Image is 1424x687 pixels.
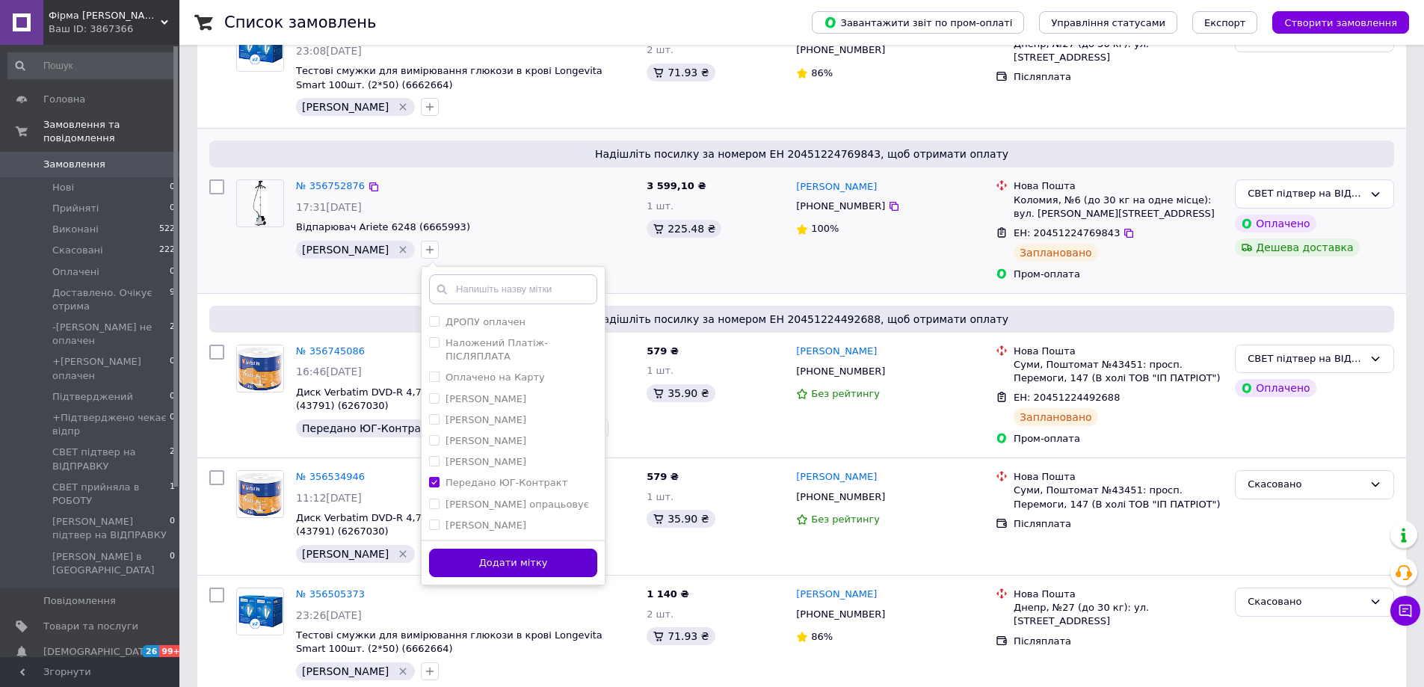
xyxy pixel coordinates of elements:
[296,471,365,482] a: № 356534946
[1390,596,1420,626] button: Чат з покупцем
[397,548,409,560] svg: Видалити мітку
[296,512,597,537] a: Диск Verbatim DVD-R 4,7Gb 16x DATA LIFE Tape Wrap 50 pcs (43791) (6267030)
[296,629,602,655] span: Тестові смужки для вимірювання глюкози в крові Longevita Smart 100шт. (2*50) (6662664)
[446,414,526,425] label: [PERSON_NAME]
[1248,594,1363,610] div: Скасовано
[1014,194,1223,221] div: Коломия, №6 (до 30 кг на одне місце): вул. [PERSON_NAME][STREET_ADDRESS]
[812,11,1024,34] button: Завантажити звіт по пром-оплаті
[647,220,721,238] div: 225.48 ₴
[647,200,674,212] span: 1 шт.
[52,355,170,382] span: +[PERSON_NAME] оплачен
[1248,477,1363,493] div: Скасовано
[1014,392,1120,403] span: ЕН: 20451224492688
[224,13,376,31] h1: Список замовлень
[1014,470,1223,484] div: Нова Пошта
[170,181,175,194] span: 0
[52,411,170,438] span: +Підтверджено чекає відпр
[49,9,161,22] span: Фірма МАКС
[1051,17,1165,28] span: Управління статусами
[43,93,85,106] span: Головна
[1014,179,1223,193] div: Нова Пошта
[824,16,1012,29] span: Завантажити звіт по пром-оплаті
[159,244,175,257] span: 222
[237,594,283,630] img: Фото товару
[236,179,284,227] a: Фото товару
[170,550,175,577] span: 0
[796,345,877,359] a: [PERSON_NAME]
[446,499,589,510] label: [PERSON_NAME] опрацьовує
[647,345,679,357] span: 579 ₴
[170,515,175,542] span: 0
[811,631,833,642] span: 86%
[793,605,888,624] div: [PHONE_NUMBER]
[43,118,179,145] span: Замовлення та повідомлення
[446,337,548,362] label: Наложений Платіж-ПІСЛЯПЛАТА
[159,645,184,658] span: 99+
[793,487,888,507] div: [PHONE_NUMBER]
[236,345,284,392] a: Фото товару
[302,665,389,677] span: [PERSON_NAME]
[215,312,1388,327] span: Надішліть посилку за номером ЕН 20451224492688, щоб отримати оплату
[1272,11,1409,34] button: Створити замовлення
[52,223,99,236] span: Виконані
[647,365,674,376] span: 1 шт.
[215,147,1388,161] span: Надішліть посилку за номером ЕН 20451224769843, щоб отримати оплату
[302,422,434,434] span: Передано ЮГ-Контракт
[811,67,833,78] span: 86%
[1235,215,1316,232] div: Оплачено
[236,24,284,72] a: Фото товару
[446,372,545,383] label: Оплачено на Карту
[236,588,284,635] a: Фото товару
[170,481,175,508] span: 1
[1014,588,1223,601] div: Нова Пошта
[446,520,526,531] label: [PERSON_NAME]
[52,244,103,257] span: Скасовані
[1284,17,1397,28] span: Створити замовлення
[296,45,362,57] span: 23:08[DATE]
[296,221,470,232] a: Відпарювач Ariete 6248 (6665993)
[397,665,409,677] svg: Видалити мітку
[296,201,362,213] span: 17:31[DATE]
[43,620,138,633] span: Товари та послуги
[647,44,674,55] span: 2 шт.
[1257,16,1409,28] a: Створити замовлення
[296,588,365,600] a: № 356505373
[796,470,877,484] a: [PERSON_NAME]
[1014,635,1223,648] div: Післяплата
[1235,379,1316,397] div: Оплачено
[43,158,105,171] span: Замовлення
[647,588,688,600] span: 1 140 ₴
[647,471,679,482] span: 579 ₴
[52,265,99,279] span: Оплачені
[302,244,389,256] span: [PERSON_NAME]
[647,180,706,191] span: 3 599,10 ₴
[647,64,715,81] div: 71.93 ₴
[296,366,362,378] span: 16:46[DATE]
[647,627,715,645] div: 71.93 ₴
[446,393,526,404] label: [PERSON_NAME]
[170,446,175,472] span: 2
[296,65,602,90] a: Тестові смужки для вимірювання глюкози в крові Longevita Smart 100шт. (2*50) (6662664)
[796,180,877,194] a: [PERSON_NAME]
[296,386,597,412] a: Диск Verbatim DVD-R 4,7Gb 16x DATA LIFE Tape Wrap 50 pcs (43791) (6267030)
[647,491,674,502] span: 1 шт.
[7,52,176,79] input: Пошук
[446,316,525,327] label: ДРОПУ оплачен
[236,470,284,518] a: Фото товару
[446,435,526,446] label: [PERSON_NAME]
[429,549,597,578] button: Додати мітку
[43,645,154,659] span: [DEMOGRAPHIC_DATA]
[1014,268,1223,281] div: Пром-оплата
[1014,244,1098,262] div: Заплановано
[296,609,362,621] span: 23:26[DATE]
[52,390,133,404] span: Підтверджений
[296,345,365,357] a: № 356745086
[1014,345,1223,358] div: Нова Пошта
[793,40,888,60] div: [PHONE_NUMBER]
[170,321,175,348] span: 2
[170,286,175,313] span: 9
[302,101,389,113] span: [PERSON_NAME]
